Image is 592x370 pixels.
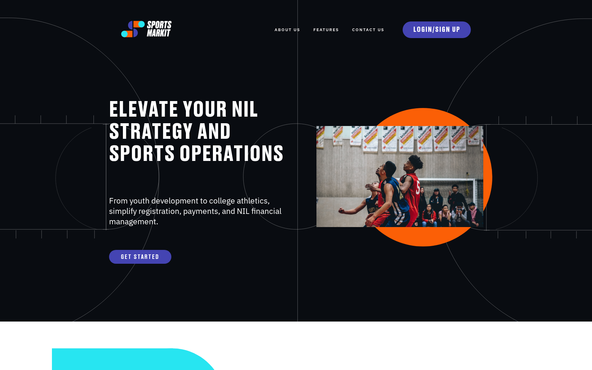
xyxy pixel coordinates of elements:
img: logo [121,21,172,37]
a: GET STARTED [109,250,171,264]
a: Contact Us [352,22,384,37]
a: FEATURES [313,22,339,37]
span: From youth development to college athletics, simplify registration, payments, and NIL financial m... [109,195,281,226]
h1: ELEVATE YOUR NIL STRATEGY AND SPORTS OPERATIONS [109,99,289,165]
a: ABOUT US [275,22,300,37]
a: LOGIN/SIGN UP [403,21,471,38]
